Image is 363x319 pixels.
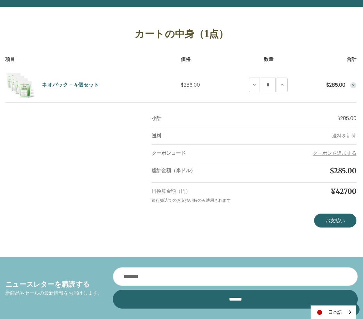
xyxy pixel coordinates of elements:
strong: 小計 [152,115,161,122]
a: ネオパック - 4個セット [42,81,99,89]
span: $285.00 [330,166,356,175]
strong: クーポンコード [152,150,186,157]
strong: $285.00 [326,81,345,88]
button: クーポンを追加する [313,150,356,157]
input: NeoPak - 4 Save Set [261,78,276,92]
th: 合計 [298,56,356,68]
strong: 送料 [152,132,161,139]
span: $285.00 [181,81,200,88]
button: Add Info [332,132,356,139]
span: $285.00 [337,115,356,122]
div: Language [311,305,356,319]
span: ¥42700 [330,187,356,196]
th: 項目 [5,56,181,68]
strong: 総計金額（米ドル） [152,167,195,174]
h4: ニュースレターを購読する [5,279,102,289]
p: 新商品やセールの最新情報をお届けします。 [5,289,102,297]
span: 送料を計算 [332,132,356,139]
a: 日本語 [311,306,356,319]
th: 数量 [239,56,298,68]
p: 円換算金額（円） [152,188,254,195]
th: 価格 [181,56,239,68]
button: Remove NeoPak - 4 Save Set from cart [350,82,356,88]
aside: Language selected: 日本語 [311,305,356,319]
a: お支払い [314,214,356,228]
small: 銀行振込でのお支払い時のみ適用されます [152,197,231,203]
h1: カートの中身（1点） [5,26,358,41]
